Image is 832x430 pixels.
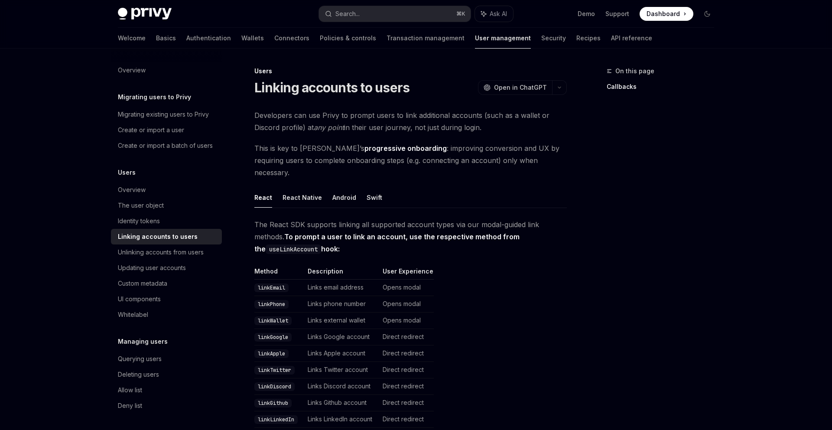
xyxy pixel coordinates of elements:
[186,28,231,49] a: Authentication
[118,247,204,257] div: Unlinking accounts from users
[304,411,379,428] td: Links LinkedIn account
[254,316,292,325] code: linkWallet
[304,378,379,395] td: Links Discord account
[379,345,434,362] td: Direct redirect
[111,291,222,307] a: UI components
[118,369,159,380] div: Deleting users
[118,8,172,20] img: dark logo
[156,28,176,49] a: Basics
[379,362,434,378] td: Direct redirect
[254,218,567,255] span: The React SDK supports linking all supported account types via our modal-guided link methods.
[332,187,356,208] button: Android
[304,267,379,280] th: Description
[118,263,186,273] div: Updating user accounts
[241,28,264,49] a: Wallets
[254,67,567,75] div: Users
[254,349,289,358] code: linkApple
[379,329,434,345] td: Direct redirect
[111,182,222,198] a: Overview
[541,28,566,49] a: Security
[118,140,213,151] div: Create or import a batch of users
[379,395,434,411] td: Direct redirect
[118,28,146,49] a: Welcome
[379,313,434,329] td: Opens modal
[254,142,567,179] span: This is key to [PERSON_NAME]’s : improving conversion and UX by requiring users to complete onboa...
[118,294,161,304] div: UI components
[111,62,222,78] a: Overview
[111,244,222,260] a: Unlinking accounts from users
[320,28,376,49] a: Policies & controls
[647,10,680,18] span: Dashboard
[456,10,465,17] span: ⌘ K
[118,92,191,102] h5: Migrating users to Privy
[379,378,434,395] td: Direct redirect
[314,123,344,132] em: any point
[111,138,222,153] a: Create or import a batch of users
[118,336,168,347] h5: Managing users
[111,213,222,229] a: Identity tokens
[364,144,447,153] strong: progressive onboarding
[304,395,379,411] td: Links Github account
[111,382,222,398] a: Allow list
[111,276,222,291] a: Custom metadata
[118,125,184,135] div: Create or import a user
[611,28,652,49] a: API reference
[254,80,409,95] h1: Linking accounts to users
[367,187,382,208] button: Swift
[118,65,146,75] div: Overview
[640,7,693,21] a: Dashboard
[578,10,595,18] a: Demo
[118,401,142,411] div: Deny list
[111,351,222,367] a: Querying users
[254,283,289,292] code: linkEmail
[254,232,520,253] strong: To prompt a user to link an account, use the respective method from the hook:
[254,267,304,280] th: Method
[118,231,198,242] div: Linking accounts to users
[283,187,322,208] button: React Native
[607,80,721,94] a: Callbacks
[605,10,629,18] a: Support
[700,7,714,21] button: Toggle dark mode
[254,333,292,342] code: linkGoogle
[111,107,222,122] a: Migrating existing users to Privy
[319,6,471,22] button: Search...⌘K
[379,411,434,428] td: Direct redirect
[254,300,289,309] code: linkPhone
[576,28,601,49] a: Recipes
[118,109,209,120] div: Migrating existing users to Privy
[118,200,164,211] div: The user object
[254,109,567,134] span: Developers can use Privy to prompt users to link additional accounts (such as a wallet or Discord...
[490,10,507,18] span: Ask AI
[111,198,222,213] a: The user object
[335,9,360,19] div: Search...
[118,385,142,395] div: Allow list
[111,307,222,322] a: Whitelabel
[254,366,295,375] code: linkTwitter
[111,229,222,244] a: Linking accounts to users
[379,280,434,296] td: Opens modal
[304,313,379,329] td: Links external wallet
[254,382,295,391] code: linkDiscord
[111,398,222,414] a: Deny list
[379,267,434,280] th: User Experience
[478,80,552,95] button: Open in ChatGPT
[475,6,513,22] button: Ask AI
[118,167,136,178] h5: Users
[111,367,222,382] a: Deleting users
[615,66,654,76] span: On this page
[118,354,162,364] div: Querying users
[111,122,222,138] a: Create or import a user
[118,309,148,320] div: Whitelabel
[118,216,160,226] div: Identity tokens
[274,28,309,49] a: Connectors
[111,260,222,276] a: Updating user accounts
[118,185,146,195] div: Overview
[387,28,465,49] a: Transaction management
[304,280,379,296] td: Links email address
[254,399,292,407] code: linkGithub
[254,415,298,424] code: linkLinkedIn
[304,329,379,345] td: Links Google account
[475,28,531,49] a: User management
[118,278,167,289] div: Custom metadata
[494,83,547,92] span: Open in ChatGPT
